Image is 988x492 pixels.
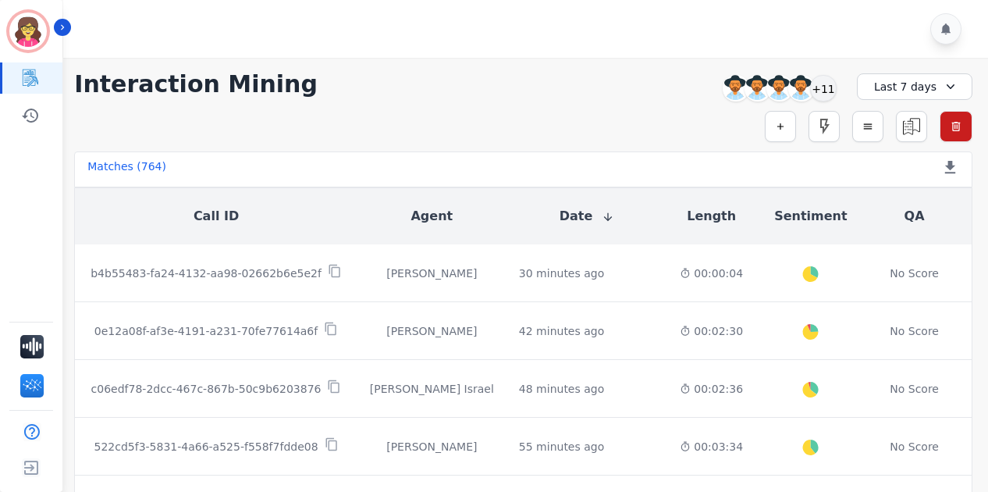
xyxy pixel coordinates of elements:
[519,381,604,397] div: 48 minutes ago
[774,207,847,226] button: Sentiment
[91,266,322,281] p: b4b55483-fa24-4132-aa98-02662b6e5e2f
[904,207,925,226] button: QA
[87,159,166,180] div: Matches ( 764 )
[890,381,939,397] div: No Score
[680,266,743,281] div: 00:00:04
[9,12,47,50] img: Bordered avatar
[94,439,318,455] p: 522cd5f3-5831-4a66-a525-f558f7fdde08
[410,207,453,226] button: Agent
[890,439,939,455] div: No Score
[194,207,239,226] button: Call ID
[890,266,939,281] div: No Score
[857,73,972,100] div: Last 7 days
[680,381,743,397] div: 00:02:36
[74,70,318,98] h1: Interaction Mining
[519,323,604,339] div: 42 minutes ago
[519,266,604,281] div: 30 minutes ago
[370,266,494,281] div: [PERSON_NAME]
[370,381,494,397] div: [PERSON_NAME] Israel
[94,323,318,339] p: 0e12a08f-af3e-4191-a231-70fe77614a6f
[91,381,322,397] p: c06edf78-2dcc-467c-867b-50c9b6203876
[687,207,736,226] button: Length
[560,207,615,226] button: Date
[680,323,743,339] div: 00:02:30
[370,439,494,455] div: [PERSON_NAME]
[810,75,837,102] div: +11
[680,439,743,455] div: 00:03:34
[519,439,604,455] div: 55 minutes ago
[370,323,494,339] div: [PERSON_NAME]
[890,323,939,339] div: No Score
